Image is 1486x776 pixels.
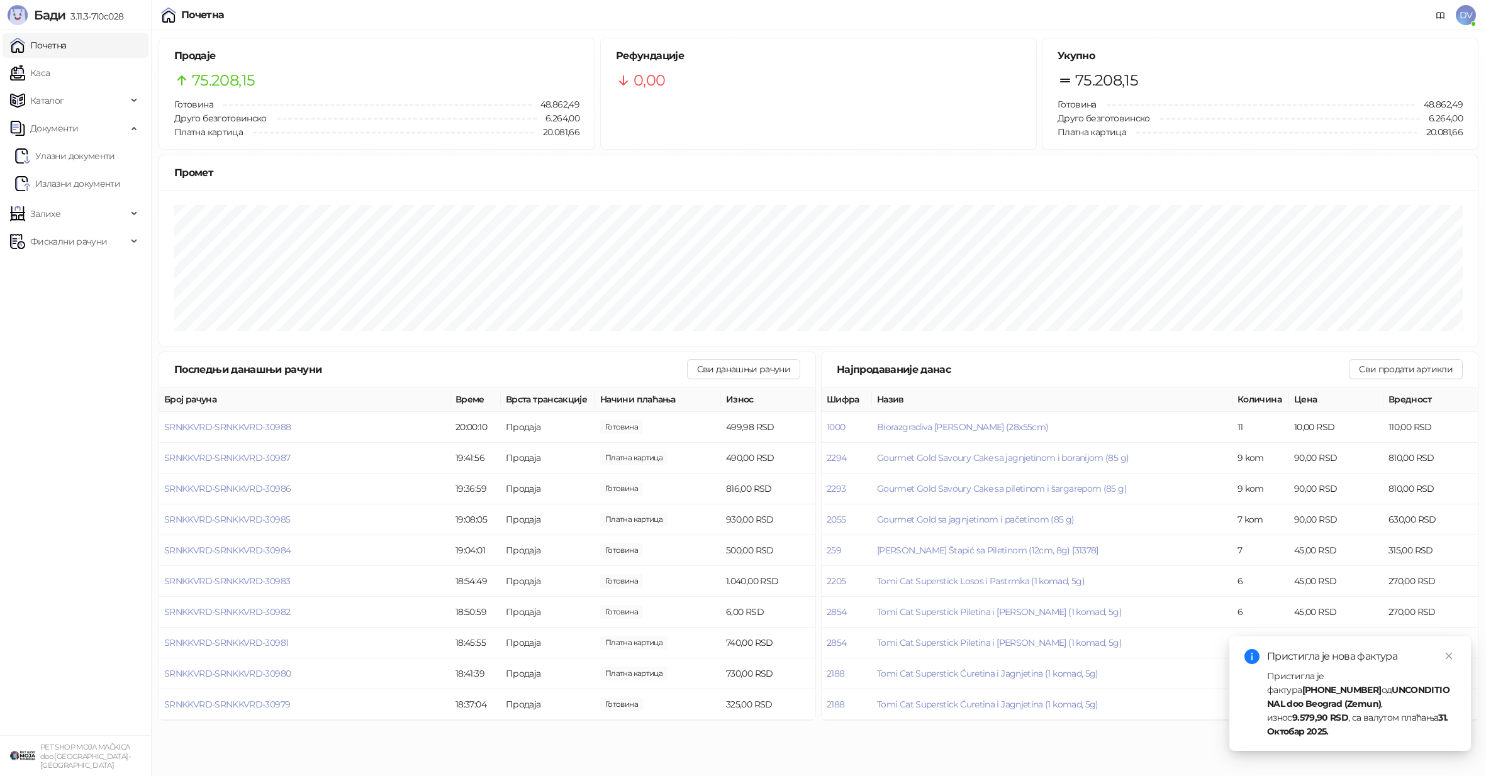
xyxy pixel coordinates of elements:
button: 2854 [827,637,846,648]
span: Tomi Cat Superstick Ćuretina i Jagnjetina (1 komad, 5g) [877,668,1098,679]
button: 2055 [827,514,846,525]
th: Вредност [1383,387,1478,412]
td: 10,00 RSD [1289,412,1383,443]
td: 270,00 RSD [1383,597,1478,628]
button: 2188 [827,699,844,710]
a: Ulazni dokumentiУлазни документи [15,143,115,169]
button: 2188 [827,668,844,679]
h5: Продаје [174,48,579,64]
th: Начини плаћања [595,387,721,412]
span: Готовина [1058,99,1097,110]
td: 6 [1232,566,1289,597]
td: 9 kom [1232,474,1289,504]
span: Друго безготовинско [174,113,267,124]
span: DV [1456,5,1476,25]
th: Назив [872,387,1232,412]
img: 64x64-companyLogo-9f44b8df-f022-41eb-b7d6-300ad218de09.png [10,743,35,768]
td: Продаја [501,566,595,597]
td: 45,00 RSD [1289,597,1383,628]
button: 1000 [827,421,845,433]
td: 20:00:10 [450,412,501,443]
td: 740,00 RSD [721,628,815,658]
th: Количина [1232,387,1289,412]
span: 499,98 [600,420,643,434]
button: Tomi Cat Superstick Piletina i [PERSON_NAME] (1 komad, 5g) [877,637,1122,648]
img: Logo [8,5,28,25]
th: Време [450,387,501,412]
span: 0,00 [634,69,665,92]
button: SRNKKVRD-SRNKKVRD-30981 [164,637,288,648]
span: Залихе [30,201,60,226]
button: SRNKKVRD-SRNKKVRD-30980 [164,668,291,679]
button: Tomi Cat Superstick Piletina i [PERSON_NAME] (1 komad, 5g) [877,606,1122,618]
td: Продаја [501,597,595,628]
button: SRNKKVRD-SRNKKVRD-30983 [164,575,290,587]
span: 48.862,49 [532,97,579,111]
span: SRNKKVRD-SRNKKVRD-30984 [164,545,291,556]
td: 810,00 RSD [1383,443,1478,474]
span: 20.081,66 [1417,125,1463,139]
td: 9 kom [1232,443,1289,474]
td: 42,75 RSD [1289,628,1383,658]
td: 90,00 RSD [1289,474,1383,504]
span: Платна картица [1058,126,1126,138]
span: Бади [34,8,65,23]
span: [PERSON_NAME] Štapić sa Piletinom (12cm, 8g) [31378] [877,545,1098,556]
button: Tomi Cat Superstick Losos i Pastrmka (1 komad, 5g) [877,575,1085,587]
button: 2205 [827,575,846,587]
span: 730,00 [600,667,668,680]
button: SRNKKVRD-SRNKKVRD-30982 [164,606,290,618]
span: 1.040,00 [600,574,643,588]
td: 18:41:39 [450,658,501,689]
td: Продаја [501,535,595,566]
th: Број рачуна [159,387,450,412]
div: Пристигла је фактура од , износ , са валутом плаћања [1267,669,1456,738]
span: 75.208,15 [1075,69,1138,92]
span: 3.11.3-710c028 [65,11,123,22]
span: info-circle [1244,649,1260,664]
td: 19:08:05 [450,504,501,535]
button: Biorazgradiva [PERSON_NAME] (28x55cm) [877,421,1048,433]
td: Продаја [501,412,595,443]
td: 7 kom [1232,504,1289,535]
a: Почетна [10,33,67,58]
span: Tomi Cat Superstick Ćuretina i Jagnjetina (1 komad, 5g) [877,699,1098,710]
span: SRNKKVRD-SRNKKVRD-30988 [164,421,291,433]
td: 256,50 RSD [1383,628,1478,658]
td: 18:37:04 [450,689,501,720]
button: 2294 [827,452,846,463]
button: Gourmet Gold sa jagnjetinom i pačetinom (85 g) [877,514,1075,525]
td: Продаја [501,658,595,689]
div: Најпродаваније данас [837,362,1349,377]
td: Продаја [501,474,595,504]
td: 730,00 RSD [721,658,815,689]
td: 816,00 RSD [721,474,815,504]
button: Сви продати артикли [1349,359,1463,379]
div: Пристигла је нова фактура [1267,649,1456,664]
th: Цена [1289,387,1383,412]
td: 6 [1232,628,1289,658]
button: Gourmet Gold Savoury Cake sa piletinom i šargarepom (85 g) [877,483,1127,494]
td: 110,00 RSD [1383,412,1478,443]
button: SRNKKVRD-SRNKKVRD-30985 [164,514,290,525]
td: 325,00 RSD [721,689,815,720]
td: 499,98 RSD [721,412,815,443]
a: Каса [10,60,50,86]
button: 2293 [827,483,846,494]
button: Сви данашњи рачуни [687,359,800,379]
td: 19:41:56 [450,443,501,474]
button: SRNKKVRD-SRNKKVRD-30986 [164,483,291,494]
span: 740,00 [600,636,668,650]
h5: Рефундације [616,48,1021,64]
td: 18:54:49 [450,566,501,597]
th: Врста трансакције [501,387,595,412]
td: 18:50:59 [450,597,501,628]
button: SRNKKVRD-SRNKKVRD-30979 [164,699,290,710]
